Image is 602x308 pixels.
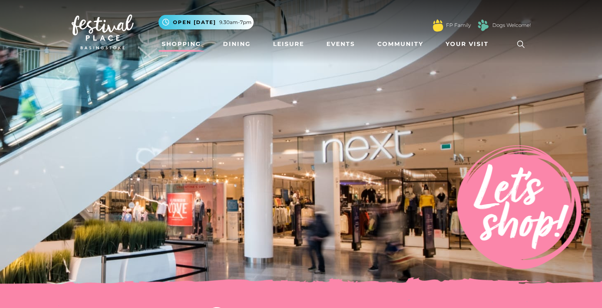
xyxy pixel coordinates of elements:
[158,15,254,29] button: Open [DATE] 9.30am-7pm
[219,19,252,26] span: 9.30am-7pm
[173,19,216,26] span: Open [DATE]
[158,36,204,52] a: Shopping
[442,36,496,52] a: Your Visit
[446,40,489,48] span: Your Visit
[492,22,531,29] a: Dogs Welcome!
[446,22,471,29] a: FP Family
[270,36,307,52] a: Leisure
[374,36,427,52] a: Community
[323,36,358,52] a: Events
[220,36,254,52] a: Dining
[72,14,134,49] img: Festival Place Logo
